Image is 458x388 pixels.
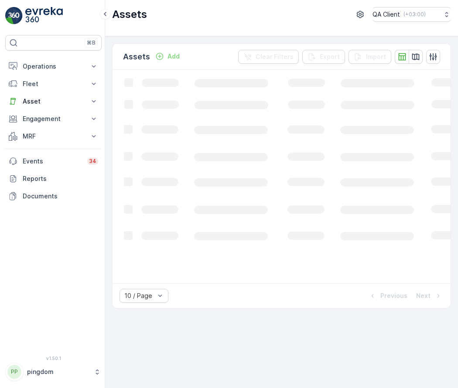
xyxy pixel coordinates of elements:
[27,367,89,376] p: pingdom
[302,50,345,64] button: Export
[25,7,63,24] img: logo_light-DOdMpM7g.png
[23,192,98,201] p: Documents
[23,62,84,71] p: Operations
[367,291,408,301] button: Previous
[87,39,96,46] p: ⌘B
[5,187,102,205] a: Documents
[89,158,96,165] p: 34
[23,132,84,141] p: MRF
[5,75,102,93] button: Fleet
[403,11,426,18] p: ( +03:00 )
[23,80,84,88] p: Fleet
[23,174,98,183] p: Reports
[416,291,431,300] p: Next
[349,50,391,64] button: Import
[5,110,102,128] button: Engagement
[373,10,400,19] p: QA Client
[23,97,84,106] p: Asset
[167,52,180,61] p: Add
[7,365,21,379] div: PP
[5,356,102,361] span: v 1.50.1
[256,52,294,61] p: Clear Filters
[366,52,386,61] p: Import
[5,58,102,75] button: Operations
[23,114,84,123] p: Engagement
[5,363,102,381] button: PPpingdom
[152,51,183,62] button: Add
[5,128,102,145] button: MRF
[112,7,147,21] p: Assets
[5,152,102,170] a: Events34
[23,157,82,166] p: Events
[5,170,102,187] a: Reports
[123,51,150,63] p: Assets
[380,291,407,300] p: Previous
[415,291,444,301] button: Next
[373,7,451,22] button: QA Client(+03:00)
[320,52,340,61] p: Export
[5,93,102,110] button: Asset
[238,50,299,64] button: Clear Filters
[5,7,23,24] img: logo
